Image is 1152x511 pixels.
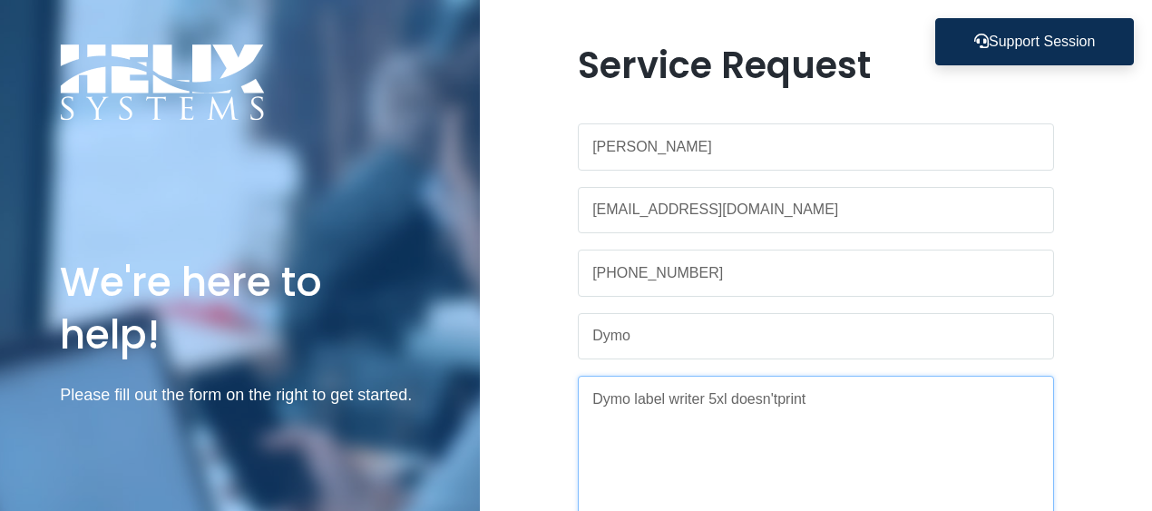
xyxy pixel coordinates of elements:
input: Phone Number [578,250,1055,297]
button: Support Session [935,18,1134,65]
p: Please fill out the form on the right to get started. [60,382,420,408]
input: Name [578,123,1055,171]
h1: We're here to help! [60,256,420,359]
img: Logo [60,44,265,121]
input: Subject [578,313,1055,360]
h1: Service Request [578,44,1055,87]
input: Work Email [578,187,1055,234]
